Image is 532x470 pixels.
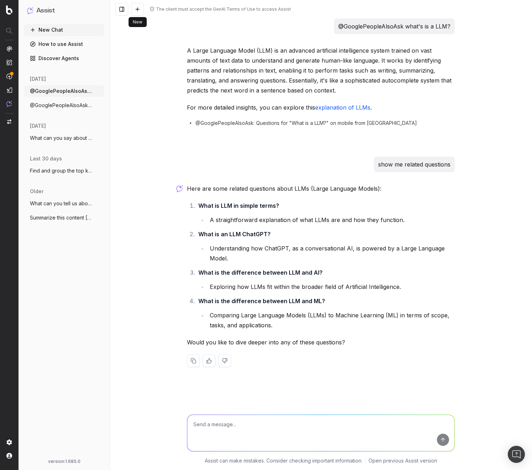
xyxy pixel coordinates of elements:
strong: What is the difference between LLM and ML? [198,297,325,305]
button: New Chat [24,24,104,36]
p: A Large Language Model (LLM) is an advanced artificial intelligence system trained on vast amount... [187,46,455,95]
button: @GooglePeopleAlsoAsk what's is a LLM? [24,85,104,97]
img: Analytics [6,46,12,52]
button: What can you say about [PERSON_NAME]? H [24,132,104,144]
div: The client must accept the GenAI Terms of Use to access Assist [156,6,291,12]
button: Summarize this content [URL][PERSON_NAME] [24,212,104,223]
img: Botify logo [6,5,12,15]
li: Understanding how ChatGPT, as a conversational AI, is powered by a Large Language Model. [208,243,455,263]
p: Assist can make mistakes. Consider checking important information. [205,457,363,464]
span: @GooglePeopleAlsoAsk What is a LLM? [30,102,93,109]
button: Find and group the top keywords for hack [24,165,104,176]
a: Discover Agents [24,53,104,64]
li: Comparing Large Language Models (LLMs) to Machine Learning (ML) in terms of scope, tasks, and app... [208,310,455,330]
img: My account [6,453,12,459]
p: New [133,19,142,25]
img: Studio [6,87,12,93]
a: Open previous Assist version [369,457,437,464]
h1: Assist [36,6,55,16]
a: How to use Assist [24,38,104,50]
span: older [30,188,43,195]
li: A straightforward explanation of what LLMs are and how they function. [208,215,455,225]
img: Activation [6,73,12,79]
p: Would you like to dive deeper into any of these questions? [187,337,455,347]
div: version: 1.685.0 [27,459,101,464]
span: @GooglePeopleAlsoAsk: Questions for "What is a LLM?" on mobile from [GEOGRAPHIC_DATA] [195,120,417,127]
span: What can you tell us about [PERSON_NAME] [30,200,93,207]
p: @GooglePeopleAlsoAsk what's is a LLM? [338,21,450,31]
p: Here are some related questions about LLMs (Large Language Models): [187,184,455,194]
strong: What is an LLM ChatGPT? [198,231,271,238]
span: What can you say about [PERSON_NAME]? H [30,134,93,142]
a: explanation of LLMs [315,104,370,111]
img: Switch project [7,119,11,124]
img: Botify assist logo [176,185,183,192]
span: [DATE] [30,122,46,130]
p: show me related questions [378,159,450,169]
span: [DATE] [30,75,46,83]
p: For more detailed insights, you can explore this . [187,102,455,112]
button: @GooglePeopleAlsoAsk What is a LLM? [24,100,104,111]
span: last 30 days [30,155,62,162]
img: Assist [6,101,12,107]
span: @GooglePeopleAlsoAsk what's is a LLM? [30,88,93,95]
img: Assist [27,7,33,14]
img: Intelligence [6,59,12,65]
button: What can you tell us about [PERSON_NAME] [24,198,104,209]
li: Exploring how LLMs fit within the broader field of Artificial Intelligence. [208,282,455,292]
button: Assist [27,6,101,16]
div: Open Intercom Messenger [508,446,525,463]
span: Find and group the top keywords for hack [30,167,93,174]
strong: What is LLM in simple terms? [198,202,279,209]
strong: What is the difference between LLM and AI? [198,269,323,276]
img: Setting [6,439,12,445]
span: Summarize this content [URL][PERSON_NAME] [30,214,93,221]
